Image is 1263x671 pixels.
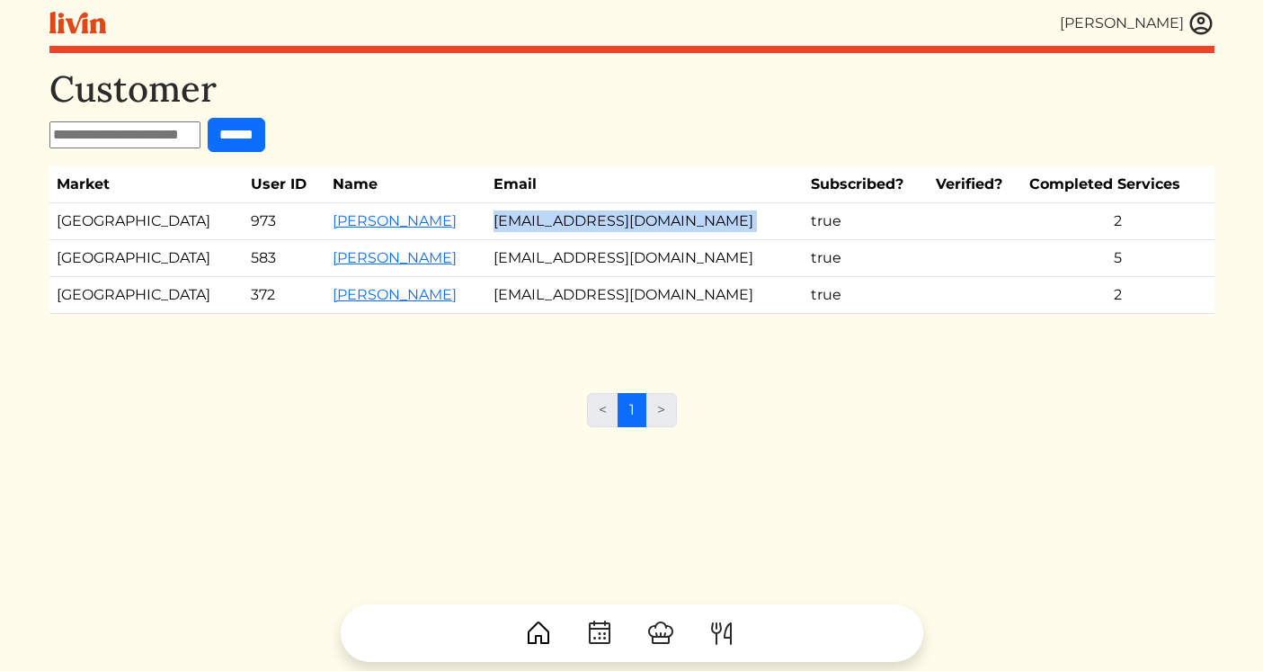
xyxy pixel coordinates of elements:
td: [EMAIL_ADDRESS][DOMAIN_NAME] [486,240,805,277]
th: User ID [244,166,325,203]
td: [GEOGRAPHIC_DATA] [49,203,245,240]
img: ChefHat-a374fb509e4f37eb0702ca99f5f64f3b6956810f32a249b33092029f8484b388.svg [646,619,675,648]
td: 5 [1022,240,1214,277]
th: Name [325,166,486,203]
a: [PERSON_NAME] [333,249,457,266]
td: [EMAIL_ADDRESS][DOMAIN_NAME] [486,277,805,314]
th: Completed Services [1022,166,1214,203]
nav: Page [587,393,677,442]
img: CalendarDots-5bcf9d9080389f2a281d69619e1c85352834be518fbc73d9501aef674afc0d57.svg [585,619,614,648]
td: 973 [244,203,325,240]
img: livin-logo-a0d97d1a881af30f6274990eb6222085a2533c92bbd1e4f22c21b4f0d0e3210c.svg [49,12,106,34]
img: ForkKnife-55491504ffdb50bab0c1e09e7649658475375261d09fd45db06cec23bce548bf.svg [707,619,736,648]
th: Email [486,166,805,203]
td: true [804,277,928,314]
a: 1 [618,393,646,427]
div: [PERSON_NAME] [1060,13,1184,34]
a: [PERSON_NAME] [333,286,457,303]
td: [GEOGRAPHIC_DATA] [49,277,245,314]
td: [EMAIL_ADDRESS][DOMAIN_NAME] [486,203,805,240]
td: 2 [1022,277,1214,314]
td: 2 [1022,203,1214,240]
td: true [804,240,928,277]
h1: Customer [49,67,1214,111]
img: user_account-e6e16d2ec92f44fc35f99ef0dc9cddf60790bfa021a6ecb1c896eb5d2907b31c.svg [1187,10,1214,37]
td: 372 [244,277,325,314]
th: Market [49,166,245,203]
th: Verified? [929,166,1022,203]
td: [GEOGRAPHIC_DATA] [49,240,245,277]
a: [PERSON_NAME] [333,212,457,229]
td: true [804,203,928,240]
th: Subscribed? [804,166,928,203]
img: House-9bf13187bcbb5817f509fe5e7408150f90897510c4275e13d0d5fca38e0b5951.svg [524,619,553,648]
td: 583 [244,240,325,277]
